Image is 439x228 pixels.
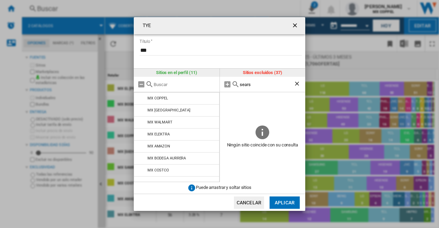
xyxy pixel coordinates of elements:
[147,108,190,112] div: MX [GEOGRAPHIC_DATA]
[223,80,232,88] md-icon: Añadir todos
[220,140,306,151] span: Ningún sitio coincide con su consulta
[147,156,186,160] div: MX BODEGA AURRERA
[234,196,264,209] button: Cancelar
[220,69,306,77] div: Sitios excluidos (37)
[196,185,251,190] span: Puede arrastrar y soltar sitios
[289,19,302,33] button: getI18NText('BUTTONS.CLOSE_DIALOG')
[134,17,305,211] md-dialog: TYE Título ...
[294,80,302,88] ng-md-icon: Borrar búsqueda
[147,132,170,136] div: MX ELEKTRA
[147,168,169,172] div: MX COSTCO
[292,22,300,30] ng-md-icon: getI18NText('BUTTONS.CLOSE_DIALOG')
[137,80,145,88] md-icon: Quitar todo
[147,120,173,124] div: MX WALMART
[134,69,219,77] div: Sitios en el perfil (11)
[270,196,300,209] button: Aplicar
[154,82,216,87] input: Buscar
[139,22,151,29] h4: TYE
[240,82,294,87] input: Buscar
[147,96,168,100] div: MX COPPEL
[147,144,170,148] div: MX AMAZON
